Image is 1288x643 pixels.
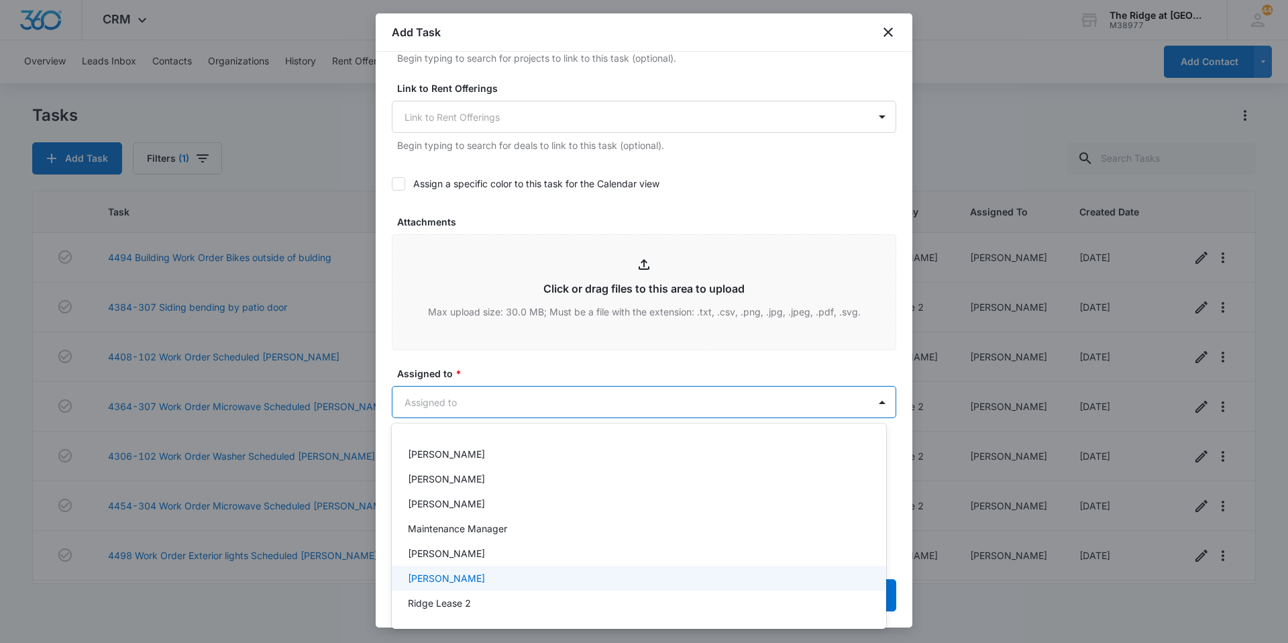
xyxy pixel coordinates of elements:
[408,447,485,461] p: [PERSON_NAME]
[408,472,485,486] p: [PERSON_NAME]
[408,546,485,560] p: [PERSON_NAME]
[408,571,485,585] p: [PERSON_NAME]
[408,522,507,536] p: Maintenance Manager
[408,596,471,610] p: Ridge Lease 2
[408,497,485,511] p: [PERSON_NAME]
